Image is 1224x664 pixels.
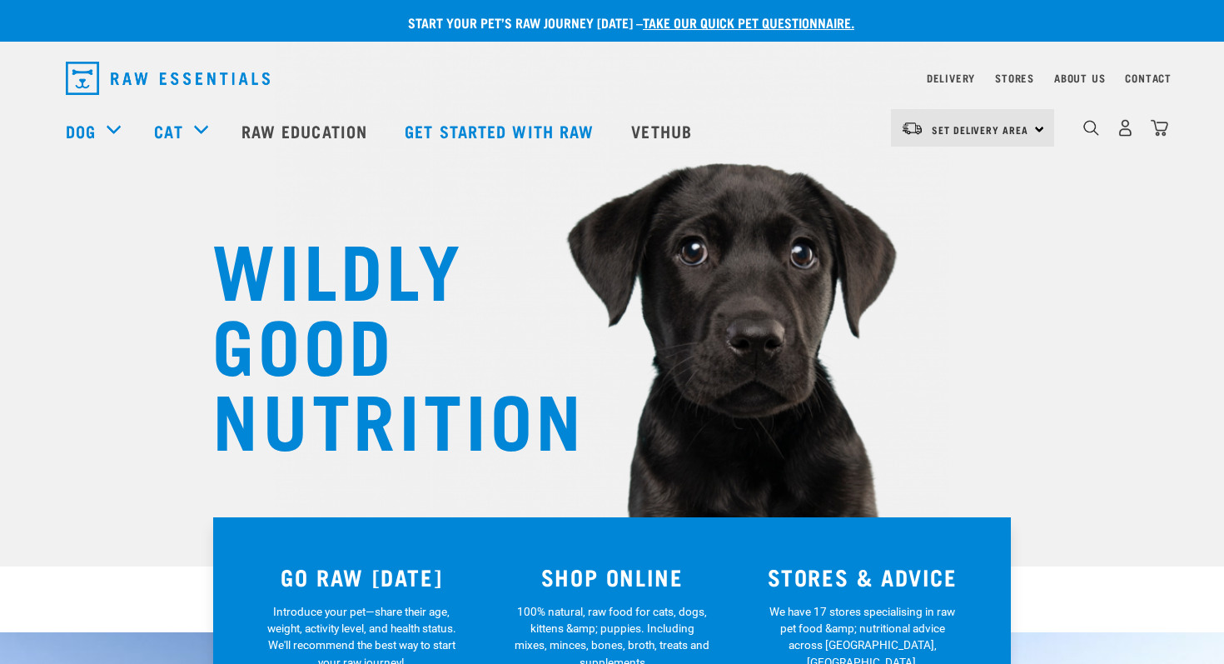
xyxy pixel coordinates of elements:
[1125,75,1172,81] a: Contact
[927,75,975,81] a: Delivery
[66,118,96,143] a: Dog
[66,62,270,95] img: Raw Essentials Logo
[1083,120,1099,136] img: home-icon-1@2x.png
[225,97,388,164] a: Raw Education
[246,564,477,590] h3: GO RAW [DATE]
[614,97,713,164] a: Vethub
[1117,119,1134,137] img: user.png
[932,127,1028,132] span: Set Delivery Area
[1151,119,1168,137] img: home-icon@2x.png
[1054,75,1105,81] a: About Us
[497,564,728,590] h3: SHOP ONLINE
[643,18,854,26] a: take our quick pet questionnaire.
[388,97,614,164] a: Get started with Raw
[995,75,1034,81] a: Stores
[212,229,545,454] h1: WILDLY GOOD NUTRITION
[901,121,923,136] img: van-moving.png
[52,55,1172,102] nav: dropdown navigation
[154,118,182,143] a: Cat
[747,564,978,590] h3: STORES & ADVICE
